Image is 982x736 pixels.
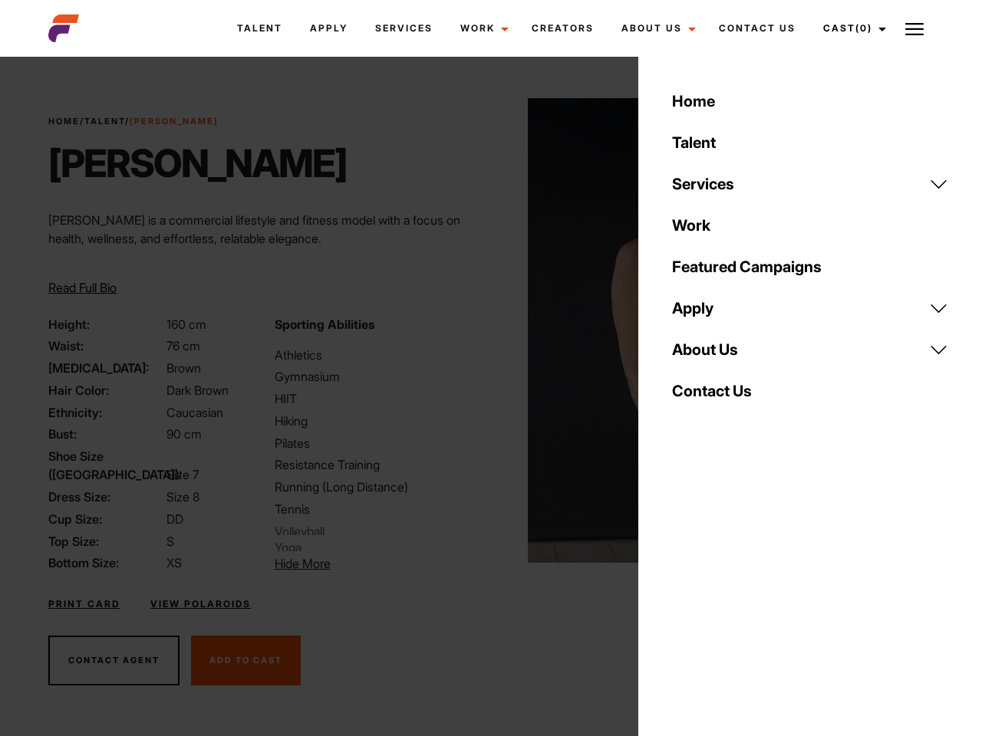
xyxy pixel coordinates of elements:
[905,20,924,38] img: Burger icon
[48,278,117,297] button: Read Full Bio
[48,115,219,128] span: / /
[166,489,199,504] span: Size 8
[150,597,251,611] a: View Polaroids
[48,488,163,506] span: Dress Size:
[48,337,163,355] span: Waist:
[191,636,301,686] button: Add To Cast
[275,346,482,364] li: Athletics
[663,80,957,122] a: Home
[166,534,174,549] span: S
[275,556,331,571] span: Hide More
[48,597,120,611] a: Print Card
[48,532,163,550] span: Top Size:
[608,8,705,49] a: About Us
[361,8,447,49] a: Services
[166,338,200,353] span: 76 cm
[166,317,206,332] span: 160 cm
[855,22,872,34] span: (0)
[663,122,957,163] a: Talent
[166,511,183,527] span: DD
[447,8,518,49] a: Work
[48,315,163,333] span: Height:
[48,359,163,377] span: [MEDICAL_DATA]:
[166,555,182,570] span: XS
[48,636,180,686] button: Contact Agent
[48,425,163,443] span: Bust:
[275,478,482,496] li: Running (Long Distance)
[48,260,482,315] p: Through her modeling and wellness brand, HEAL, she inspires others on their wellness journeys—cha...
[663,370,957,412] a: Contact Us
[663,329,957,370] a: About Us
[48,140,347,186] h1: [PERSON_NAME]
[705,8,809,49] a: Contact Us
[275,538,426,551] li: Yoga
[275,455,482,474] li: Resistance Training
[48,13,79,44] img: cropped-aefm-brand-fav-22-square.png
[275,434,482,452] li: Pilates
[48,447,163,484] span: Shoe Size ([GEOGRAPHIC_DATA]):
[48,510,163,528] span: Cup Size:
[48,403,163,422] span: Ethnicity:
[275,522,426,535] li: Volleyball
[48,116,80,127] a: Home
[48,381,163,399] span: Hair Color:
[663,287,957,329] a: Apply
[275,412,482,430] li: Hiking
[518,8,608,49] a: Creators
[48,280,117,295] span: Read Full Bio
[166,467,199,482] span: Size 7
[166,383,229,398] span: Dark Brown
[296,8,361,49] a: Apply
[275,500,482,518] li: Tennis
[663,163,957,205] a: Services
[166,405,223,420] span: Caucasian
[663,246,957,287] a: Featured Campaigns
[275,389,482,408] li: HIIT
[84,116,125,127] a: Talent
[209,655,282,665] span: Add To Cast
[275,317,374,332] strong: Sporting Abilities
[130,116,219,127] strong: [PERSON_NAME]
[223,8,296,49] a: Talent
[166,360,201,376] span: Brown
[48,211,482,248] p: [PERSON_NAME] is a commercial lifestyle and fitness model with a focus on health, wellness, and e...
[166,426,202,442] span: 90 cm
[275,367,482,386] li: Gymnasium
[809,8,895,49] a: Cast(0)
[663,205,957,246] a: Work
[48,554,163,572] span: Bottom Size:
